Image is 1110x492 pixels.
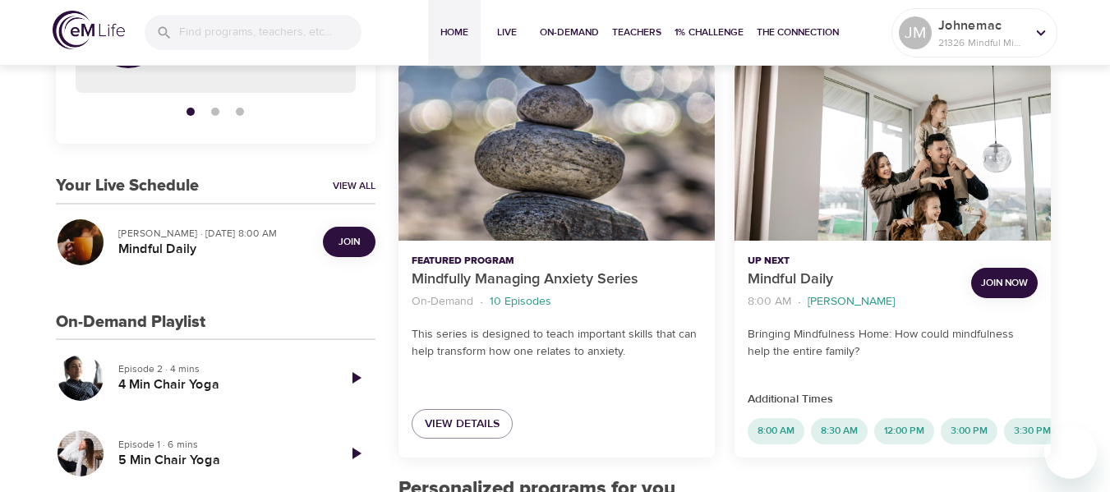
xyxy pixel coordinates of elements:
[748,418,804,444] div: 8:00 AM
[435,24,474,41] span: Home
[941,418,997,444] div: 3:00 PM
[981,274,1028,292] span: Join Now
[339,233,360,251] span: Join
[336,358,375,398] a: Play Episode
[118,452,323,469] h5: 5 Min Chair Yoga
[874,424,934,438] span: 12:00 PM
[56,429,105,478] button: 5 Min Chair Yoga
[748,291,958,313] nav: breadcrumb
[179,15,362,50] input: Find programs, teachers, etc...
[412,291,702,313] nav: breadcrumb
[425,414,500,435] span: View Details
[480,291,483,313] li: ·
[56,177,199,195] h3: Your Live Schedule
[540,24,599,41] span: On-Demand
[811,424,868,438] span: 8:30 AM
[748,326,1038,361] p: Bringing Mindfulness Home: How could mindfulness help the entire family?
[748,424,804,438] span: 8:00 AM
[412,326,702,361] p: This series is designed to teach important skills that can help transform how one relates to anxi...
[798,291,801,313] li: ·
[899,16,932,49] div: JM
[412,409,513,439] a: View Details
[412,293,473,310] p: On-Demand
[1004,424,1061,438] span: 3:30 PM
[748,391,1038,408] p: Additional Times
[487,24,527,41] span: Live
[811,418,868,444] div: 8:30 AM
[1044,426,1097,479] iframe: Button to launch messaging window
[675,24,744,41] span: 1% Challenge
[118,241,310,258] h5: Mindful Daily
[118,226,310,241] p: [PERSON_NAME] · [DATE] 8:00 AM
[1004,418,1061,444] div: 3:30 PM
[336,434,375,473] a: Play Episode
[118,376,323,393] h5: 4 Min Chair Yoga
[398,62,715,241] button: Mindfully Managing Anxiety Series
[118,437,323,452] p: Episode 1 · 6 mins
[748,293,791,310] p: 8:00 AM
[941,424,997,438] span: 3:00 PM
[333,179,375,193] a: View All
[612,24,661,41] span: Teachers
[757,24,839,41] span: The Connection
[874,418,934,444] div: 12:00 PM
[971,268,1038,298] button: Join Now
[808,293,895,310] p: [PERSON_NAME]
[938,35,1025,50] p: 21326 Mindful Minutes
[748,254,958,269] p: Up Next
[323,227,375,257] button: Join
[938,16,1025,35] p: Johnemac
[490,293,551,310] p: 10 Episodes
[412,269,702,291] p: Mindfully Managing Anxiety Series
[56,353,105,402] button: 4 Min Chair Yoga
[118,361,323,376] p: Episode 2 · 4 mins
[56,313,205,332] h3: On-Demand Playlist
[735,62,1051,241] button: Mindful Daily
[748,269,958,291] p: Mindful Daily
[53,11,125,49] img: logo
[412,254,702,269] p: Featured Program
